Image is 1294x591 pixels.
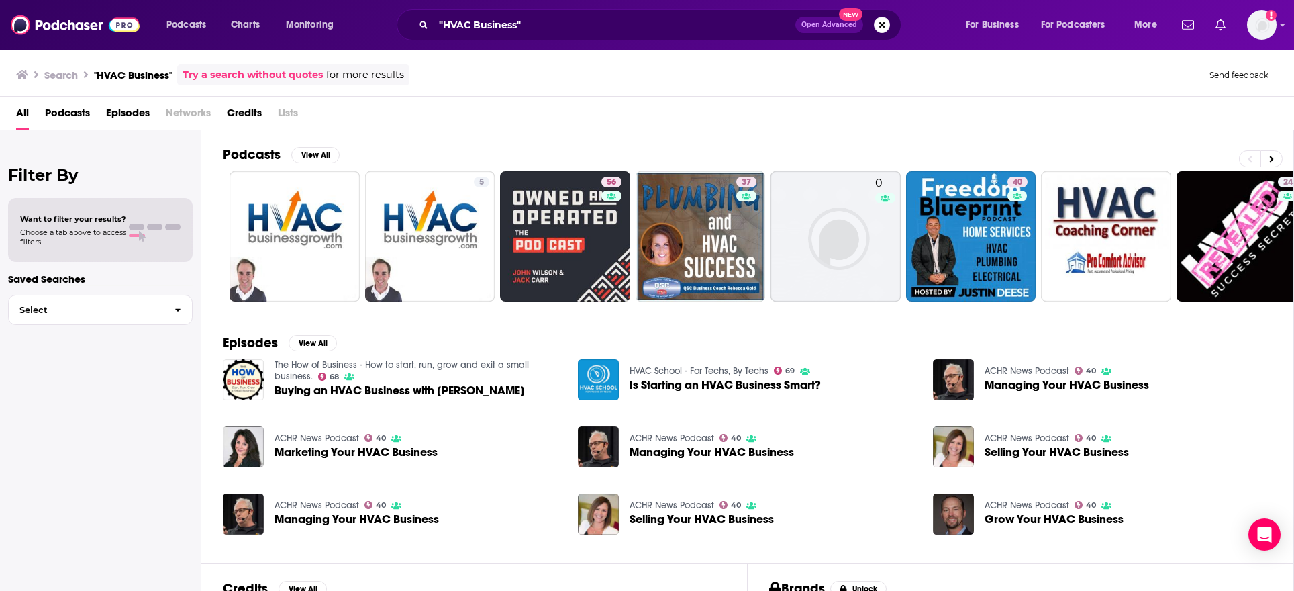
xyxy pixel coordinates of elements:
button: open menu [956,14,1036,36]
span: 40 [376,435,386,441]
button: open menu [157,14,223,36]
a: ACHR News Podcast [630,433,714,444]
span: 40 [731,502,741,508]
a: 40 [1007,177,1028,187]
button: Send feedback [1205,69,1273,81]
a: ACHR News Podcast [630,500,714,511]
a: ACHR News Podcast [275,500,359,511]
span: 56 [607,176,616,189]
span: Lists [278,102,298,130]
a: The How of Business - How to start, run, grow and exit a small business. [275,359,529,382]
span: 40 [376,502,386,508]
button: open menu [1032,14,1125,36]
img: Is Starting an HVAC Business Smart? [578,359,619,400]
span: 40 [731,435,741,441]
a: PodcastsView All [223,146,340,163]
a: 40 [719,501,742,509]
span: Select [9,306,164,314]
img: Grow Your HVAC Business [933,494,974,535]
a: Managing Your HVAC Business [985,379,1149,391]
h2: Podcasts [223,146,281,163]
a: All [16,102,29,130]
h2: Filter By [8,165,193,185]
a: Selling Your HVAC Business [985,447,1129,458]
span: 37 [742,176,751,189]
img: Managing Your HVAC Business [223,494,264,535]
span: Selling Your HVAC Business [630,514,774,525]
a: ACHR News Podcast [985,365,1069,377]
button: Open AdvancedNew [795,17,863,33]
a: 40 [364,501,387,509]
span: for more results [326,67,404,83]
svg: Add a profile image [1266,10,1277,21]
h3: "HVAC Business" [94,69,172,81]
a: 0 [770,171,901,302]
a: 69 [774,367,795,375]
a: 5 [474,177,489,187]
a: ACHR News Podcast [985,433,1069,444]
a: 37 [636,171,766,302]
a: Charts [222,14,268,36]
span: Monitoring [286,15,334,34]
img: Marketing Your HVAC Business [223,426,264,467]
a: 40 [1075,434,1097,442]
a: 40 [1075,501,1097,509]
button: Show profile menu [1247,10,1277,40]
a: Marketing Your HVAC Business [275,447,438,458]
img: User Profile [1247,10,1277,40]
a: 68 [318,373,340,381]
button: open menu [1125,14,1174,36]
div: Open Intercom Messenger [1248,518,1281,551]
span: Podcasts [45,102,90,130]
a: ACHR News Podcast [275,433,359,444]
a: EpisodesView All [223,334,337,351]
span: 40 [1086,368,1096,374]
img: Selling Your HVAC Business [933,426,974,467]
span: For Podcasters [1041,15,1105,34]
span: Networks [166,102,211,130]
a: 40 [1075,367,1097,375]
span: 68 [330,374,339,380]
a: Managing Your HVAC Business [630,447,794,458]
a: 37 [736,177,756,187]
h2: Episodes [223,334,278,351]
a: 56 [601,177,621,187]
a: Managing Your HVAC Business [275,514,439,525]
a: Try a search without quotes [183,67,323,83]
a: Episodes [106,102,150,130]
button: View All [291,147,340,163]
span: Logged in as AlyssaScarpaci [1247,10,1277,40]
span: Open Advanced [801,21,857,28]
img: Podchaser - Follow, Share and Rate Podcasts [11,12,140,38]
input: Search podcasts, credits, & more... [434,14,795,36]
span: Want to filter your results? [20,214,126,224]
span: Buying an HVAC Business with [PERSON_NAME] [275,385,525,396]
span: For Business [966,15,1019,34]
a: 40 [906,171,1036,302]
img: Buying an HVAC Business with Patrick Lange [223,359,264,400]
a: HVAC School - For Techs, By Techs [630,365,768,377]
a: Grow Your HVAC Business [985,514,1124,525]
img: Managing Your HVAC Business [933,359,974,400]
a: Buying an HVAC Business with Patrick Lange [275,385,525,396]
a: Show notifications dropdown [1210,13,1231,36]
a: Credits [227,102,262,130]
img: Managing Your HVAC Business [578,426,619,467]
button: View All [289,335,337,351]
span: Is Starting an HVAC Business Smart? [630,379,821,391]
